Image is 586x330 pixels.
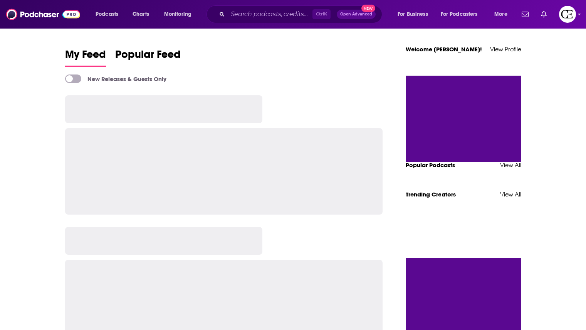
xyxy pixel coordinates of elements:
[65,48,106,66] span: My Feed
[133,9,149,20] span: Charts
[96,9,118,20] span: Podcasts
[490,46,521,53] a: View Profile
[340,12,372,16] span: Open Advanced
[398,9,428,20] span: For Business
[406,46,482,53] a: Welcome [PERSON_NAME]!
[559,6,576,23] img: User Profile
[128,8,154,20] a: Charts
[494,9,507,20] span: More
[441,9,478,20] span: For Podcasters
[337,10,376,19] button: Open AdvancedNew
[6,7,80,22] img: Podchaser - Follow, Share and Rate Podcasts
[436,8,489,20] button: open menu
[115,48,181,67] a: Popular Feed
[489,8,517,20] button: open menu
[559,6,576,23] button: Show profile menu
[312,9,331,19] span: Ctrl K
[159,8,201,20] button: open menu
[65,74,166,83] a: New Releases & Guests Only
[228,8,312,20] input: Search podcasts, credits, & more...
[392,8,438,20] button: open menu
[559,6,576,23] span: Logged in as cozyearthaudio
[115,48,181,66] span: Popular Feed
[538,8,550,21] a: Show notifications dropdown
[214,5,390,23] div: Search podcasts, credits, & more...
[500,191,521,198] a: View All
[519,8,532,21] a: Show notifications dropdown
[90,8,128,20] button: open menu
[406,191,456,198] a: Trending Creators
[65,48,106,67] a: My Feed
[164,9,191,20] span: Monitoring
[361,5,375,12] span: New
[406,161,455,169] a: Popular Podcasts
[500,161,521,169] a: View All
